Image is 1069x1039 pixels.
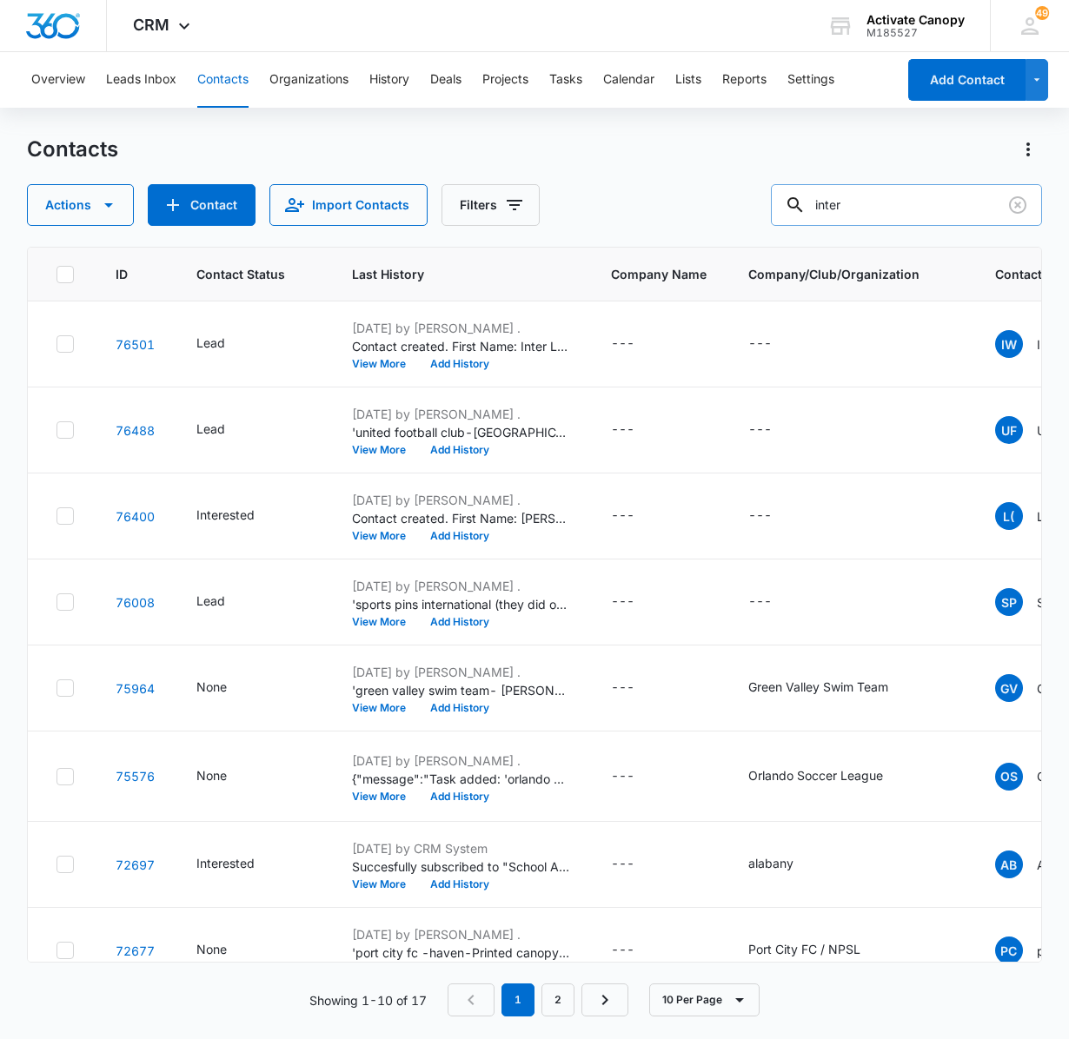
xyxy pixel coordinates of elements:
[1035,6,1049,20] div: notifications count
[352,337,569,355] p: Contact created. First Name: Inter Last Name: [PERSON_NAME]- [PERSON_NAME] Email: [EMAIL_ADDRESS]...
[196,506,255,524] div: Interested
[116,769,155,784] a: Navigate to contact details page for Orlando Soccer League-Rodolfo
[352,791,418,802] button: View More
[611,506,666,526] div: Company Name - - Select to Edit Field
[352,770,569,788] p: {"message":"Task added: 'orlando soccer league-[PERSON_NAME]-waiitng on customer response'","link...
[352,943,569,962] p: 'port city fc -haven-Printed canopy, flags (standing and waivable), table covers, etc. ..follow u...
[352,491,569,509] p: [DATE] by [PERSON_NAME] .
[148,184,256,226] button: Add Contact
[995,502,1023,530] span: L(
[995,588,1023,616] span: SP
[116,509,155,524] a: Navigate to contact details page for Lucho (test)
[116,681,155,696] a: Navigate to contact details page for Green Valley Swim Team-Tony OBREGON
[541,983,574,1016] a: Page 2
[197,52,249,108] button: Contacts
[611,420,666,440] div: Company Name - - Select to Edit Field
[352,681,569,699] p: 'green valley swim team- [PERSON_NAME]-waiting on custoemr response' ---------- Title: [From]gree...
[430,52,461,108] button: Deals
[748,766,914,787] div: Company/Club/Organization - Orlando Soccer League - Select to Edit Field
[748,854,825,875] div: Company/Club/Organization - alabany - Select to Edit Field
[116,423,155,438] a: Navigate to contact details page for United Football club- Long Island - ELvis
[106,52,176,108] button: Leads Inbox
[995,330,1023,358] span: IW
[418,703,501,713] button: Add History
[748,592,803,612] div: Company/Club/Organization - - Select to Edit Field
[995,416,1023,444] span: UF
[27,136,118,162] h1: Contacts
[649,983,760,1016] button: 10 Per Page
[748,506,803,526] div: Company/Club/Organization - - Select to Edit Field
[611,766,666,787] div: Company Name - - Select to Edit Field
[611,420,634,440] div: ---
[748,334,803,354] div: Company/Club/Organization - - Select to Edit Field
[611,506,634,526] div: ---
[196,854,286,875] div: Contact Status - Interested - Select to Edit Field
[611,854,634,875] div: ---
[748,334,772,354] div: ---
[611,592,634,612] div: ---
[116,943,155,958] a: Navigate to contact details page for port city- fc Haven Lewis
[611,334,634,354] div: ---
[352,319,569,337] p: [DATE] by [PERSON_NAME] .
[866,13,965,27] div: account name
[603,52,654,108] button: Calendar
[787,52,834,108] button: Settings
[196,265,285,283] span: Contact Status
[581,983,628,1016] a: Next Page
[418,879,501,890] button: Add History
[418,531,501,541] button: Add History
[196,506,286,526] div: Contact Status - Interested - Select to Edit Field
[196,940,258,961] div: Contact Status - None - Select to Edit Field
[196,854,255,872] div: Interested
[352,925,569,943] p: [DATE] by [PERSON_NAME] .
[196,420,225,438] div: Lead
[482,52,528,108] button: Projects
[748,420,772,440] div: ---
[448,983,628,1016] nav: Pagination
[771,184,1042,226] input: Search Contacts
[196,334,256,354] div: Contact Status - Lead - Select to Edit Field
[418,359,501,369] button: Add History
[269,52,349,108] button: Organizations
[611,940,666,961] div: Company Name - - Select to Edit Field
[908,59,1026,101] button: Add Contact
[611,854,666,875] div: Company Name - - Select to Edit Field
[196,678,227,696] div: None
[748,678,920,698] div: Company/Club/Organization - Green Valley Swim Team - Select to Edit Field
[748,678,888,696] div: Green Valley Swim Team
[309,991,427,1009] p: Showing 1-10 of 17
[995,850,1023,878] span: AB
[352,423,569,441] p: 'united football club-[GEOGRAPHIC_DATA]-elvis- waiting on design' ---------- Title: [From]united ...
[116,857,155,872] a: Navigate to contact details page for Alabany-steven Boynton- follow up
[748,940,892,961] div: Company/Club/Organization - Port City FC / NPSL - Select to Edit Field
[611,592,666,612] div: Company Name - - Select to Edit Field
[196,678,258,698] div: Contact Status - None - Select to Edit Field
[196,766,227,784] div: None
[611,678,666,698] div: Company Name - - Select to Edit Field
[748,506,772,526] div: ---
[352,879,418,890] button: View More
[352,509,569,527] p: Contact created. First Name: [PERSON_NAME] Last Name: (test) Email: [EMAIL_ADDRESS][DOMAIN_NAME] ...
[369,52,409,108] button: History
[442,184,540,226] button: Filters
[418,445,501,455] button: Add History
[269,184,428,226] button: Import Contacts
[133,16,169,34] span: CRM
[116,265,129,283] span: ID
[1035,6,1049,20] span: 49
[352,405,569,423] p: [DATE] by [PERSON_NAME] .
[995,763,1023,791] span: OS
[722,52,767,108] button: Reports
[352,445,418,455] button: View More
[611,334,666,354] div: Company Name - - Select to Edit Field
[748,940,860,958] div: Port City FC / NPSL
[675,52,701,108] button: Lists
[352,663,569,681] p: [DATE] by [PERSON_NAME] .
[748,420,803,440] div: Company/Club/Organization - - Select to Edit Field
[31,52,85,108] button: Overview
[611,766,634,787] div: ---
[116,337,155,352] a: Navigate to contact details page for Inter Woodlands- Leo
[196,334,225,352] div: Lead
[196,592,225,610] div: Lead
[1014,136,1042,163] button: Actions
